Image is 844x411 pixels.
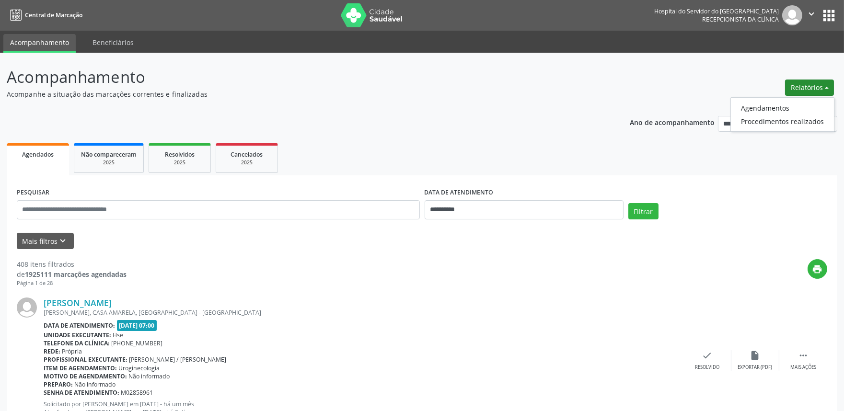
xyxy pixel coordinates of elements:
[129,372,170,380] span: Não informado
[654,7,779,15] div: Hospital do Servidor do [GEOGRAPHIC_DATA]
[798,350,809,361] i: 
[129,355,227,364] span: [PERSON_NAME] / [PERSON_NAME]
[75,380,116,388] span: Não informado
[750,350,761,361] i: insert_drive_file
[17,259,127,269] div: 408 itens filtrados
[44,388,119,397] b: Senha de atendimento:
[630,116,715,128] p: Ano de acompanhamento
[17,233,74,250] button: Mais filtroskeyboard_arrow_down
[695,364,719,371] div: Resolvido
[7,7,82,23] a: Central de Marcação
[62,347,82,355] span: Própria
[112,339,163,347] span: [PHONE_NUMBER]
[25,270,127,279] strong: 1925111 marcações agendadas
[731,114,834,128] a: Procedimentos realizados
[702,350,713,361] i: check
[119,364,160,372] span: Uroginecologia
[821,7,837,24] button: apps
[806,9,817,19] i: 
[17,185,49,200] label: PESQUISAR
[782,5,802,25] img: img
[802,5,821,25] button: 
[17,297,37,318] img: img
[86,34,140,51] a: Beneficiários
[223,159,271,166] div: 2025
[44,321,115,330] b: Data de atendimento:
[3,34,76,53] a: Acompanhamento
[812,264,823,274] i: print
[121,388,153,397] span: M02858961
[785,80,834,96] button: Relatórios
[44,308,683,317] div: [PERSON_NAME], CASA AMARELA, [GEOGRAPHIC_DATA] - [GEOGRAPHIC_DATA]
[808,259,827,279] button: print
[44,364,117,372] b: Item de agendamento:
[231,150,263,159] span: Cancelados
[738,364,773,371] div: Exportar (PDF)
[731,101,834,114] a: Agendamentos
[790,364,816,371] div: Mais ações
[44,331,111,339] b: Unidade executante:
[44,355,127,364] b: Profissional executante:
[25,11,82,19] span: Central de Marcação
[44,372,127,380] b: Motivo de agendamento:
[44,297,112,308] a: [PERSON_NAME]
[44,339,110,347] b: Telefone da clínica:
[44,347,60,355] b: Rede:
[81,150,137,159] span: Não compareceram
[81,159,137,166] div: 2025
[7,65,588,89] p: Acompanhamento
[17,269,127,279] div: de
[156,159,204,166] div: 2025
[165,150,195,159] span: Resolvidos
[7,89,588,99] p: Acompanhe a situação das marcações correntes e finalizadas
[702,15,779,23] span: Recepcionista da clínica
[425,185,494,200] label: DATA DE ATENDIMENTO
[113,331,124,339] span: Hse
[730,97,834,132] ul: Relatórios
[22,150,54,159] span: Agendados
[17,279,127,287] div: Página 1 de 28
[58,236,69,246] i: keyboard_arrow_down
[628,203,659,219] button: Filtrar
[44,380,73,388] b: Preparo:
[117,320,157,331] span: [DATE] 07:00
